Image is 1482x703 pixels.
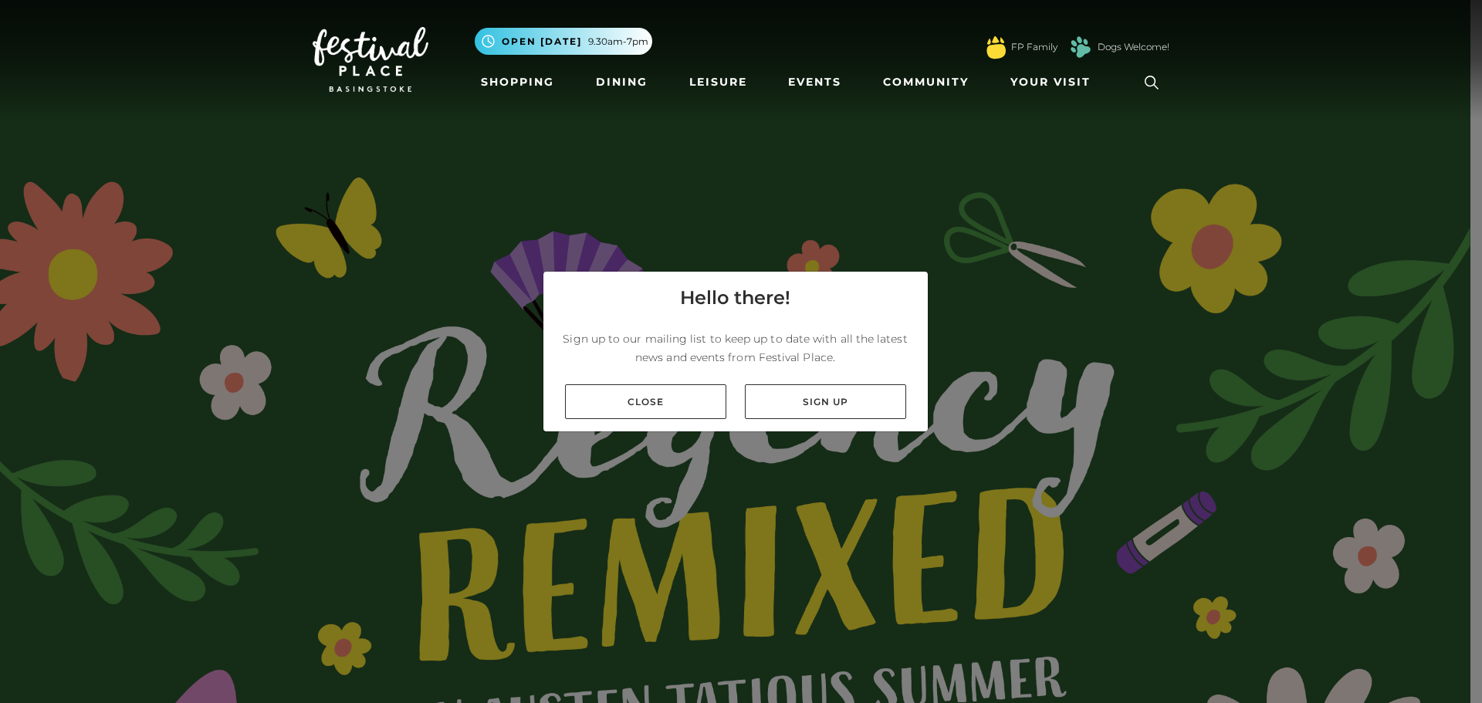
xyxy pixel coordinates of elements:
span: Your Visit [1010,74,1091,90]
button: Open [DATE] 9.30am-7pm [475,28,652,55]
a: Community [877,68,975,96]
h4: Hello there! [680,284,790,312]
span: Open [DATE] [502,35,582,49]
a: Close [565,384,726,419]
p: Sign up to our mailing list to keep up to date with all the latest news and events from Festival ... [556,330,915,367]
a: Shopping [475,68,560,96]
span: 9.30am-7pm [588,35,648,49]
a: Dining [590,68,654,96]
a: FP Family [1011,40,1057,54]
a: Sign up [745,384,906,419]
a: Events [782,68,848,96]
a: Leisure [683,68,753,96]
a: Your Visit [1004,68,1105,96]
a: Dogs Welcome! [1098,40,1169,54]
img: Festival Place Logo [313,27,428,92]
